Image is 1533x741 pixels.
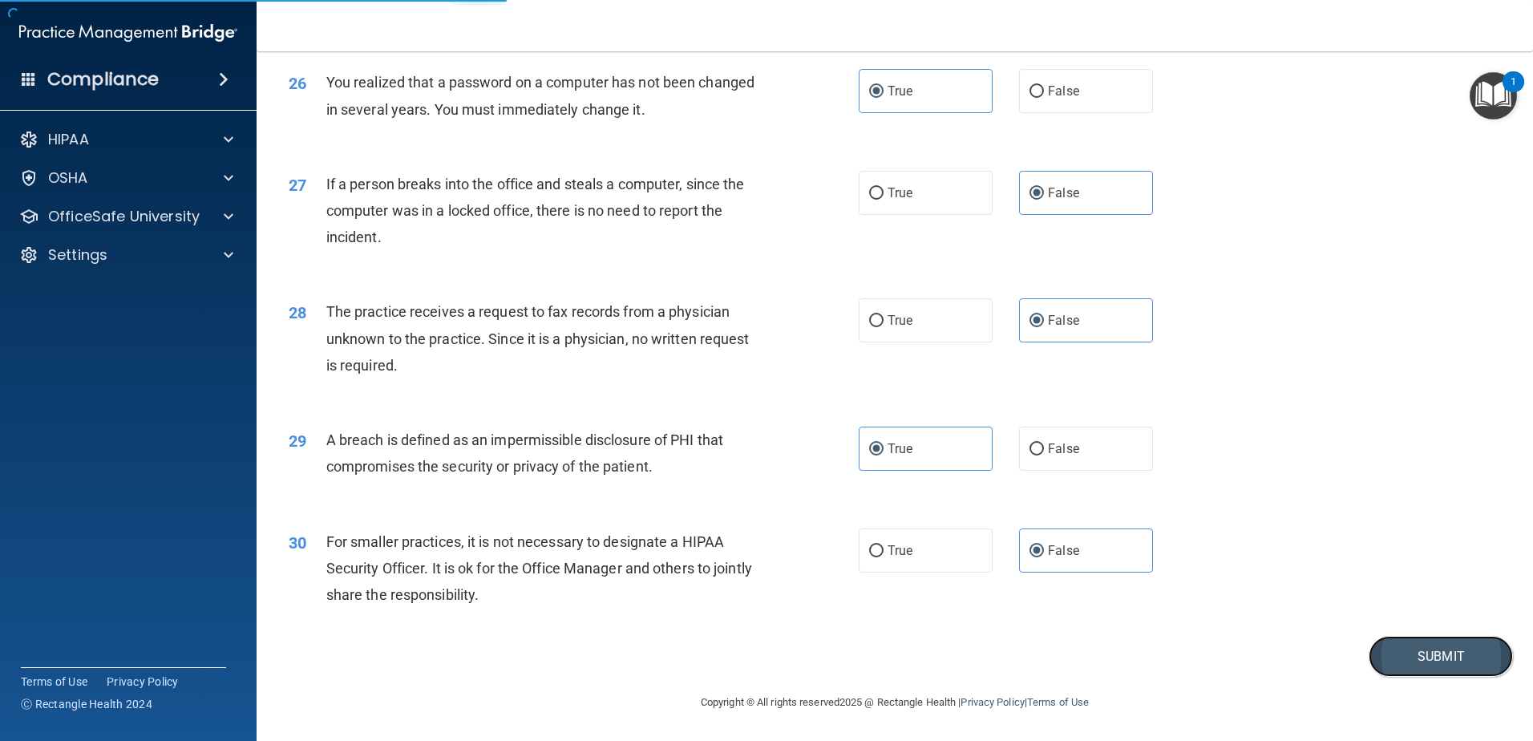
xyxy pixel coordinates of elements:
[48,130,89,149] p: HIPAA
[326,533,752,603] span: For smaller practices, it is not necessary to designate a HIPAA Security Officer. It is ok for th...
[326,303,750,373] span: The practice receives a request to fax records from a physician unknown to the practice. Since it...
[888,313,912,328] span: True
[869,443,884,456] input: True
[869,86,884,98] input: True
[1369,636,1513,677] button: Submit
[1048,543,1079,558] span: False
[1029,86,1044,98] input: False
[888,83,912,99] span: True
[1048,441,1079,456] span: False
[19,130,233,149] a: HIPAA
[289,431,306,451] span: 29
[1511,82,1516,103] div: 1
[1029,188,1044,200] input: False
[19,17,237,49] img: PMB logo
[19,207,233,226] a: OfficeSafe University
[19,168,233,188] a: OSHA
[888,441,912,456] span: True
[1029,443,1044,456] input: False
[1029,315,1044,327] input: False
[289,176,306,195] span: 27
[1048,185,1079,200] span: False
[48,168,88,188] p: OSHA
[1048,313,1079,328] span: False
[19,245,233,265] a: Settings
[21,674,87,690] a: Terms of Use
[21,696,152,712] span: Ⓒ Rectangle Health 2024
[326,176,745,245] span: If a person breaks into the office and steals a computer, since the computer was in a locked offi...
[1027,696,1089,708] a: Terms of Use
[869,315,884,327] input: True
[289,533,306,553] span: 30
[1048,83,1079,99] span: False
[602,677,1187,728] div: Copyright © All rights reserved 2025 @ Rectangle Health | |
[47,68,159,91] h4: Compliance
[326,74,754,117] span: You realized that a password on a computer has not been changed in several years. You must immedi...
[289,74,306,93] span: 26
[289,303,306,322] span: 28
[48,207,200,226] p: OfficeSafe University
[1470,72,1517,119] button: Open Resource Center, 1 new notification
[48,245,107,265] p: Settings
[1029,545,1044,557] input: False
[961,696,1024,708] a: Privacy Policy
[107,674,179,690] a: Privacy Policy
[888,185,912,200] span: True
[326,431,723,475] span: A breach is defined as an impermissible disclosure of PHI that compromises the security or privac...
[869,188,884,200] input: True
[869,545,884,557] input: True
[888,543,912,558] span: True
